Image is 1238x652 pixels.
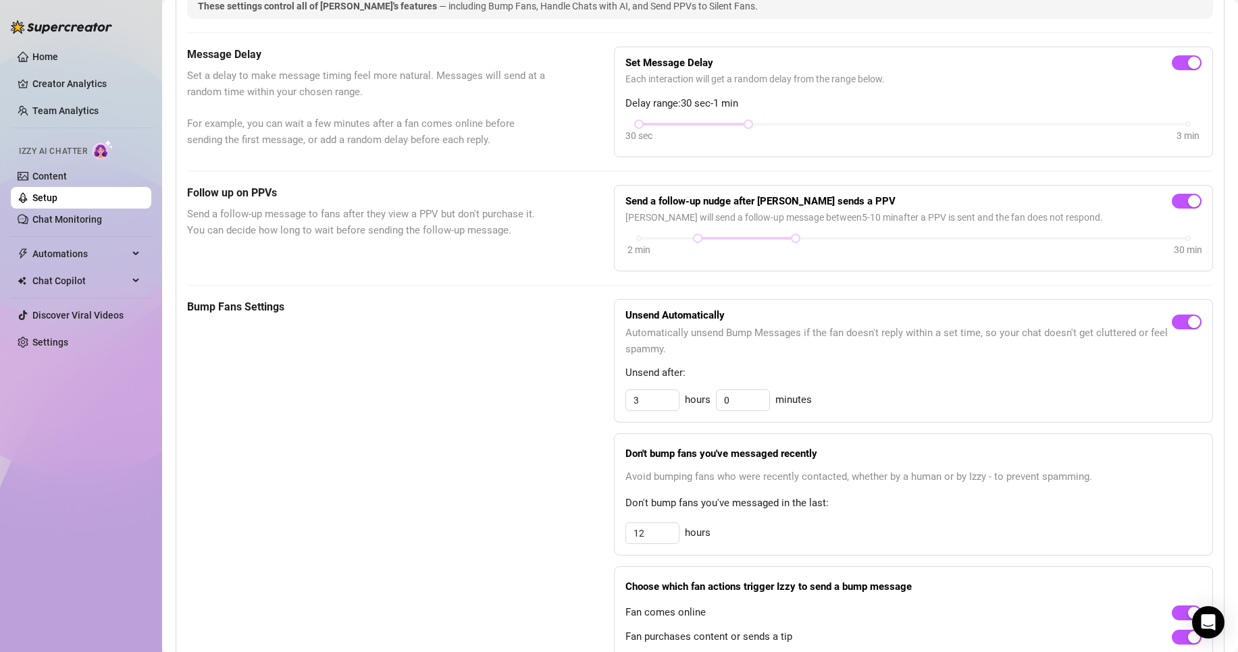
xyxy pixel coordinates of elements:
a: Home [32,51,58,62]
span: thunderbolt [18,248,28,259]
span: Set a delay to make message timing feel more natural. Messages will send at a random time within ... [187,68,546,148]
strong: Choose which fan actions trigger Izzy to send a bump message [625,580,912,593]
span: minutes [775,392,812,408]
span: Fan purchases content or sends a tip [625,629,792,645]
div: Open Intercom Messenger [1192,606,1224,639]
h5: Follow up on PPVs [187,185,546,201]
span: Automatically unsend Bump Messages if the fan doesn't reply within a set time, so your chat doesn... [625,325,1172,357]
span: Unsend after: [625,365,1202,381]
strong: Don't bump fans you've messaged recently [625,447,817,460]
span: These settings control all of [PERSON_NAME]'s features [198,1,439,11]
span: Send a follow-up message to fans after they view a PPV but don't purchase it. You can decide how ... [187,207,546,238]
a: Settings [32,337,68,348]
span: Avoid bumping fans who were recently contacted, whether by a human or by Izzy - to prevent spamming. [625,469,1202,485]
img: Chat Copilot [18,276,26,286]
img: logo-BBDzfeDw.svg [11,20,112,34]
div: 30 min [1174,242,1202,257]
a: Discover Viral Videos [32,310,124,321]
span: Chat Copilot [32,270,128,292]
h5: Bump Fans Settings [187,299,546,315]
strong: Unsend Automatically [625,309,725,321]
a: Content [32,171,67,182]
span: Fan comes online [625,605,706,621]
a: Setup [32,192,57,203]
img: AI Chatter [93,140,113,159]
span: Each interaction will get a random delay from the range below. [625,72,1202,86]
a: Chat Monitoring [32,214,102,225]
a: Team Analytics [32,105,99,116]
div: 2 min [627,242,650,257]
strong: Set Message Delay [625,57,713,69]
span: Automations [32,243,128,265]
div: 30 sec [625,128,652,143]
span: hours [685,525,711,541]
strong: Send a follow-up nudge after [PERSON_NAME] sends a PPV [625,195,896,207]
span: Don't bump fans you've messaged in the last: [625,495,1202,512]
span: Delay range: 30 sec - 1 min [625,96,1202,112]
span: [PERSON_NAME] will send a follow-up message between 5 - 10 min after a PPV is sent and the fan do... [625,210,1202,225]
span: hours [685,392,711,408]
a: Creator Analytics [32,73,140,94]
div: 3 min [1177,128,1200,143]
h5: Message Delay [187,47,546,63]
span: — including Bump Fans, Handle Chats with AI, and Send PPVs to Silent Fans. [439,1,758,11]
span: Izzy AI Chatter [19,145,87,158]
